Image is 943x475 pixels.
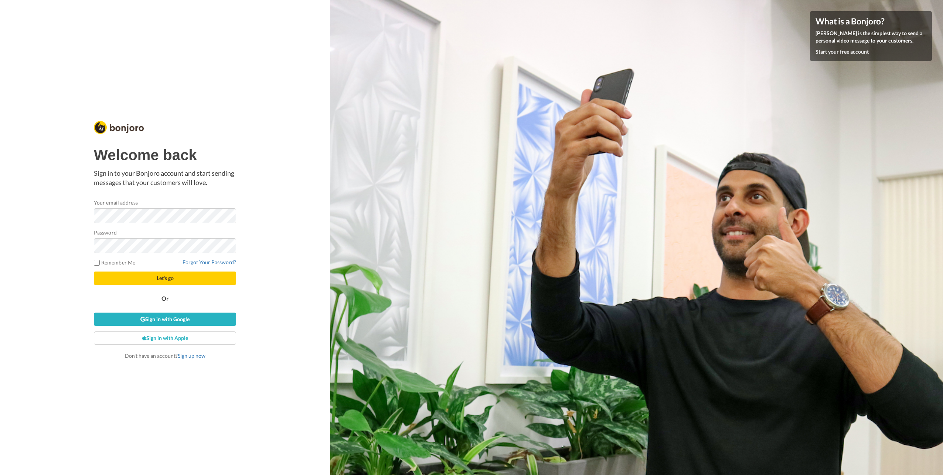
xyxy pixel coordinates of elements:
[94,147,236,163] h1: Welcome back
[94,272,236,285] button: Let's go
[183,259,236,265] a: Forgot Your Password?
[157,275,174,281] span: Let's go
[94,331,236,345] a: Sign in with Apple
[125,353,205,359] span: Don’t have an account?
[160,296,170,301] span: Or
[816,30,926,44] p: [PERSON_NAME] is the simplest way to send a personal video message to your customers.
[94,260,100,266] input: Remember Me
[816,17,926,26] h4: What is a Bonjoro?
[178,353,205,359] a: Sign up now
[94,313,236,326] a: Sign in with Google
[94,259,135,266] label: Remember Me
[94,169,236,188] p: Sign in to your Bonjoro account and start sending messages that your customers will love.
[94,199,138,206] label: Your email address
[816,48,869,55] a: Start your free account
[94,229,117,236] label: Password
